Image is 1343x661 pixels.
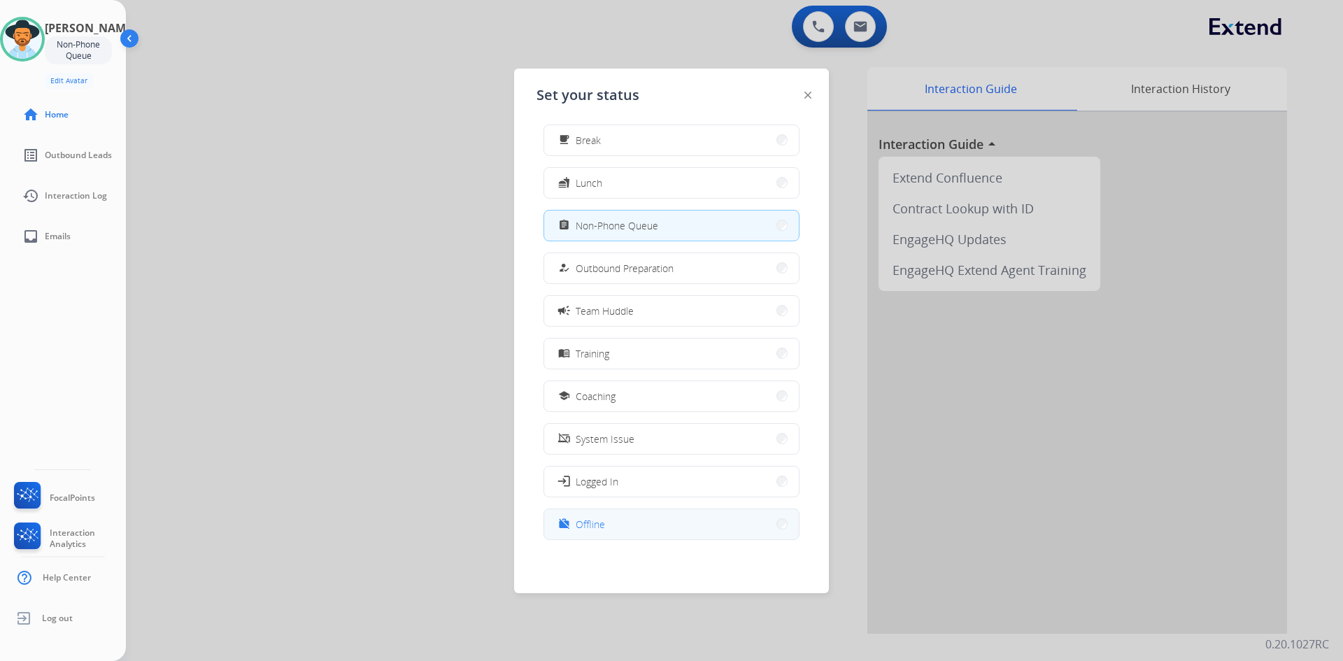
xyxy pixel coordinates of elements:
mat-icon: phonelink_off [558,433,570,445]
span: Non-Phone Queue [576,218,658,233]
mat-icon: campaign [557,304,571,318]
button: Break [544,125,799,155]
span: Training [576,346,609,361]
button: System Issue [544,424,799,454]
span: Log out [42,613,73,624]
img: avatar [3,20,42,59]
div: Non-Phone Queue [45,36,112,64]
button: Logged In [544,467,799,497]
span: Interaction Log [45,190,107,201]
button: Coaching [544,381,799,411]
mat-icon: fastfood [558,177,570,189]
button: Outbound Preparation [544,253,799,283]
span: System Issue [576,432,634,446]
span: Lunch [576,176,602,190]
button: Lunch [544,168,799,198]
button: Team Huddle [544,296,799,326]
a: Interaction Analytics [11,523,126,555]
p: 0.20.1027RC [1265,636,1329,653]
span: Coaching [576,389,616,404]
span: FocalPoints [50,492,95,504]
a: FocalPoints [11,482,95,514]
span: Offline [576,517,605,532]
span: Outbound Preparation [576,261,674,276]
img: close-button [804,92,811,99]
button: Edit Avatar [45,73,93,89]
button: Training [544,339,799,369]
span: Team Huddle [576,304,634,318]
span: Interaction Analytics [50,527,126,550]
mat-icon: inbox [22,228,39,245]
button: Non-Phone Queue [544,211,799,241]
span: Help Center [43,572,91,583]
mat-icon: home [22,106,39,123]
mat-icon: work_off [558,518,570,530]
span: Outbound Leads [45,150,112,161]
span: Home [45,109,69,120]
mat-icon: history [22,187,39,204]
mat-icon: list_alt [22,147,39,164]
h3: [PERSON_NAME] [45,20,136,36]
mat-icon: school [558,390,570,402]
mat-icon: how_to_reg [558,262,570,274]
mat-icon: free_breakfast [558,134,570,146]
mat-icon: assignment [558,220,570,232]
span: Logged In [576,474,618,489]
span: Set your status [537,85,639,105]
span: Break [576,133,601,148]
mat-icon: login [557,474,571,488]
span: Emails [45,231,71,242]
button: Offline [544,509,799,539]
mat-icon: menu_book [558,348,570,360]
